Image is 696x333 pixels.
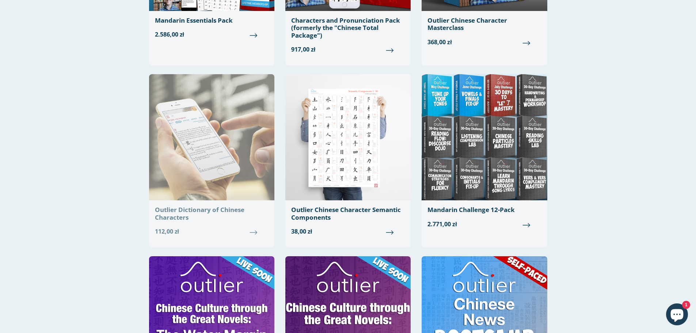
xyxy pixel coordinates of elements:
[291,227,405,236] span: 38,00 zł
[422,74,547,200] img: Mandarin Challenge 12-Pack
[291,45,405,54] span: 917,00 zł
[291,206,405,221] div: Outlier Chinese Character Semantic Components
[149,74,274,200] img: Outlier Dictionary of Chinese Characters Outlier Linguistics
[155,227,269,236] span: 112,00 zł
[427,206,541,213] div: Mandarin Challenge 12-Pack
[285,74,411,242] a: Outlier Chinese Character Semantic Components 38,00 zł
[155,17,269,24] div: Mandarin Essentials Pack
[291,17,405,39] div: Characters and Pronunciation Pack (formerly the "Chinese Total Package")
[422,74,547,234] a: Mandarin Challenge 12-Pack 2.771,00 zł
[427,17,541,32] div: Outlier Chinese Character Masterclass
[155,30,269,39] span: 2.586,00 zł
[664,303,690,327] inbox-online-store-chat: Shopify online store chat
[149,74,274,242] a: Outlier Dictionary of Chinese Characters 112,00 zł
[155,206,269,221] div: Outlier Dictionary of Chinese Characters
[285,74,411,200] img: Outlier Chinese Character Semantic Components
[427,38,541,46] span: 368,00 zł
[427,220,541,228] span: 2.771,00 zł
